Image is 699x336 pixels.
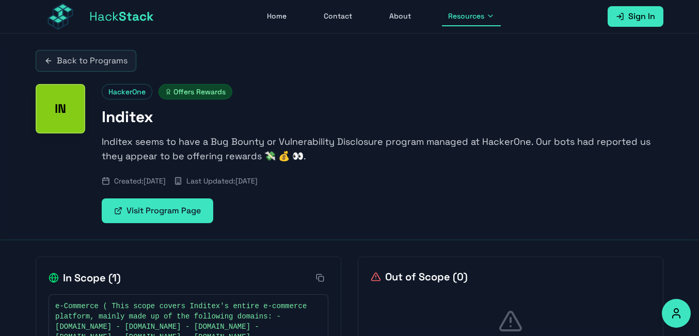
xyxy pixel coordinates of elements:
[442,7,501,26] button: Resources
[261,7,293,26] a: Home
[383,7,417,26] a: About
[158,84,232,99] span: Offers Rewards
[119,8,154,24] span: Stack
[102,198,213,223] a: Visit Program Page
[36,84,85,133] div: Inditex
[49,271,121,285] h2: In Scope ( 1 )
[102,108,663,126] h1: Inditex
[89,8,154,25] span: Hack
[608,6,663,27] a: Sign In
[448,11,484,21] span: Resources
[628,10,655,23] span: Sign In
[312,270,328,286] button: Copy all in-scope items
[371,270,468,284] h2: Out of Scope ( 0 )
[114,176,166,186] span: Created: [DATE]
[102,135,663,163] p: Inditex seems to have a Bug Bounty or Vulnerability Disclosure program managed at HackerOne. Our ...
[36,50,136,72] a: Back to Programs
[662,299,691,328] button: Accessibility Options
[317,7,358,26] a: Contact
[102,84,152,99] span: HackerOne
[186,176,258,186] span: Last Updated: [DATE]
